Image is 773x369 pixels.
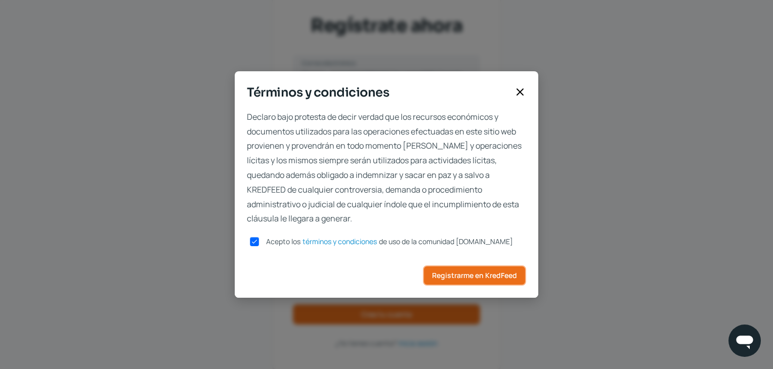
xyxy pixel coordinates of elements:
[247,110,526,226] span: Declaro bajo protesta de decir verdad que los recursos económicos y documentos utilizados para la...
[303,238,377,245] a: términos y condiciones
[266,237,300,246] span: Acepto los
[247,83,510,102] span: Términos y condiciones
[735,331,755,351] img: chatIcon
[423,265,526,286] button: Registrarme en KredFeed
[379,237,513,246] span: de uso de la comunidad [DOMAIN_NAME]
[432,272,517,279] span: Registrarme en KredFeed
